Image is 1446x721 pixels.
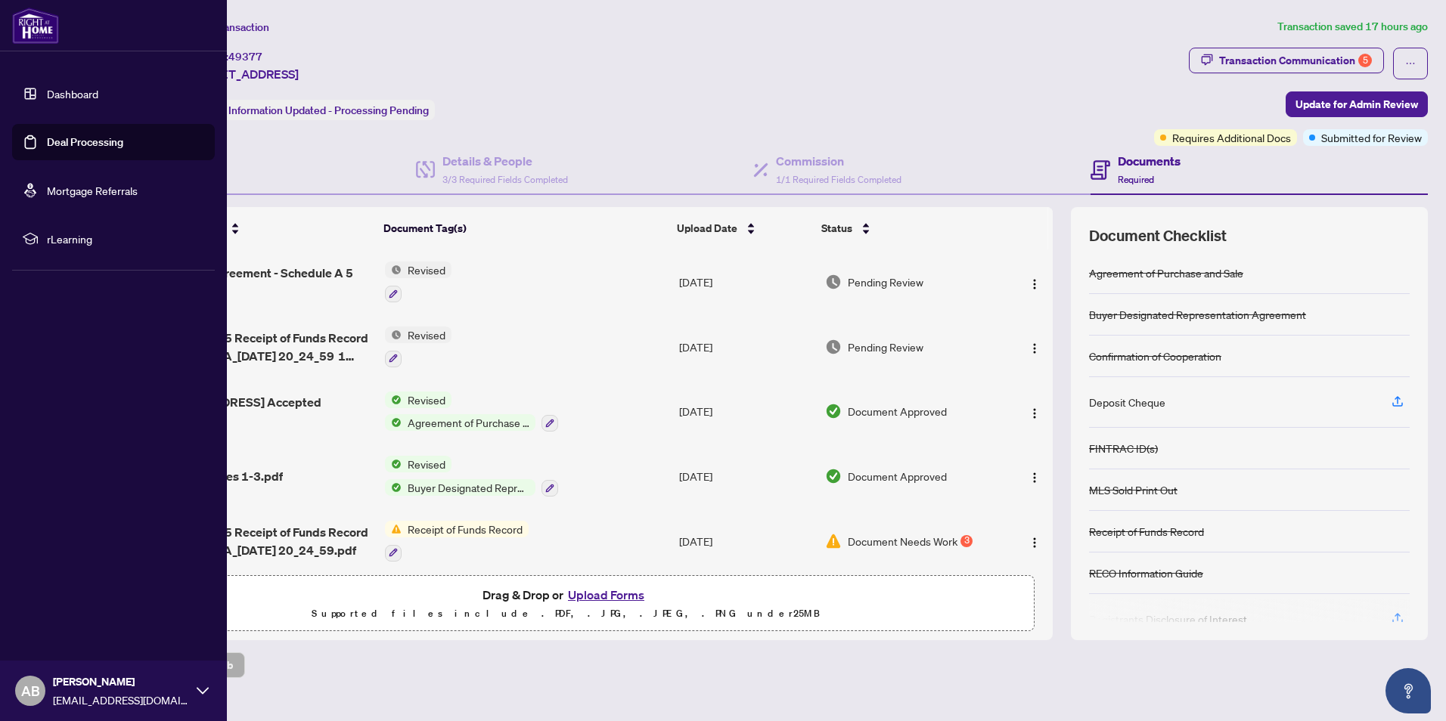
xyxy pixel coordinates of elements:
[825,533,842,549] img: Document Status
[1022,529,1047,553] button: Logo
[848,403,947,419] span: Document Approved
[1089,348,1221,364] div: Confirmation of Cooperation
[776,174,901,185] span: 1/1 Required Fields Completed
[1089,440,1158,456] div: FINTRAC ID(s)
[47,135,123,149] a: Deal Processing
[1089,523,1204,540] div: Receipt of Funds Record
[385,261,451,302] button: Status IconRevised
[1118,174,1154,185] span: Required
[1089,225,1227,246] span: Document Checklist
[188,65,299,83] span: [STREET_ADDRESS]
[1029,472,1041,484] img: Logo
[143,207,377,249] th: (21) File Name
[825,403,842,419] img: Document Status
[1022,270,1047,294] button: Logo
[98,576,1034,632] span: Drag & Drop orUpload FormsSupported files include .PDF, .JPG, .JPEG, .PNG under25MB
[385,391,558,432] button: Status IconRevisedStatus IconAgreement of Purchase and Sale
[402,456,451,472] span: Revised
[53,692,189,708] span: [EMAIL_ADDRESS][DOMAIN_NAME]
[673,379,819,444] td: [DATE]
[776,152,901,170] h4: Commission
[442,174,568,185] span: 3/3 Required Fields Completed
[1029,278,1041,290] img: Logo
[1029,342,1041,354] img: Logo
[385,414,402,431] img: Status Icon
[1029,537,1041,549] img: Logo
[960,535,973,547] div: 3
[1089,394,1165,410] div: Deposit Cheque
[402,414,535,431] span: Agreement of Purchase and Sale
[385,456,558,497] button: Status IconRevisedStatus IconBuyer Designated Representation Agreement
[483,585,649,605] span: Drag & Drop or
[21,680,40,701] span: AB
[385,521,529,562] button: Status IconReceipt of Funds Record
[1296,92,1418,116] span: Update for Admin Review
[673,314,819,379] td: [DATE]
[377,207,671,249] th: Document Tag(s)
[1029,407,1041,419] img: Logo
[188,100,435,120] div: Status:
[825,274,842,290] img: Document Status
[385,456,402,472] img: Status Icon
[825,468,842,484] img: Document Status
[848,339,923,355] span: Pending Review
[385,326,451,367] button: Status IconRevised
[1022,399,1047,423] button: Logo
[385,391,402,408] img: Status Icon
[1022,335,1047,359] button: Logo
[848,533,957,549] span: Document Needs Work
[1089,481,1178,498] div: MLS Sold Print Out
[815,207,997,249] th: Status
[385,479,402,496] img: Status Icon
[47,87,98,101] a: Dashboard
[188,20,269,34] span: View Transaction
[1089,306,1306,323] div: Buyer Designated Representation Agreement
[825,339,842,355] img: Document Status
[149,523,373,559] span: FINTRAC - 635 Receipt of Funds Record - PropTx-OREA_[DATE] 20_24_59.pdf
[53,673,189,690] span: [PERSON_NAME]
[673,509,819,574] td: [DATE]
[107,605,1025,623] p: Supported files include .PDF, .JPG, .JPEG, .PNG under 25 MB
[402,479,535,496] span: Buyer Designated Representation Agreement
[47,184,138,197] a: Mortgage Referrals
[848,274,923,290] span: Pending Review
[848,468,947,484] span: Document Approved
[673,444,819,509] td: [DATE]
[1189,48,1384,73] button: Transaction Communication5
[1286,91,1428,117] button: Update for Admin Review
[1089,565,1203,581] div: RECO Information Guide
[149,393,373,429] span: [STREET_ADDRESS] Accepted Offer.pdf
[149,264,373,300] span: Buyer Rep Agreement - Schedule A 5 1.pdf
[12,8,59,44] img: logo
[402,521,529,537] span: Receipt of Funds Record
[1321,129,1422,146] span: Submitted for Review
[1022,464,1047,488] button: Logo
[563,585,649,605] button: Upload Forms
[149,329,373,365] span: FINTRAC - 635 Receipt of Funds Record - PropTx-OREA_[DATE] 20_24_59 1 1.pdf
[228,104,429,117] span: Information Updated - Processing Pending
[1405,58,1416,69] span: ellipsis
[228,50,262,63] span: 49377
[47,231,204,247] span: rLearning
[1219,48,1372,73] div: Transaction Communication
[1118,152,1181,170] h4: Documents
[1089,265,1243,281] div: Agreement of Purchase and Sale
[402,261,451,278] span: Revised
[402,326,451,343] span: Revised
[1172,129,1291,146] span: Requires Additional Docs
[385,261,402,278] img: Status Icon
[1277,18,1428,36] article: Transaction saved 17 hours ago
[821,220,852,237] span: Status
[385,326,402,343] img: Status Icon
[1358,54,1372,67] div: 5
[671,207,816,249] th: Upload Date
[402,391,451,408] span: Revised
[442,152,568,170] h4: Details & People
[673,249,819,314] td: [DATE]
[677,220,737,237] span: Upload Date
[1385,668,1431,713] button: Open asap
[385,521,402,537] img: Status Icon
